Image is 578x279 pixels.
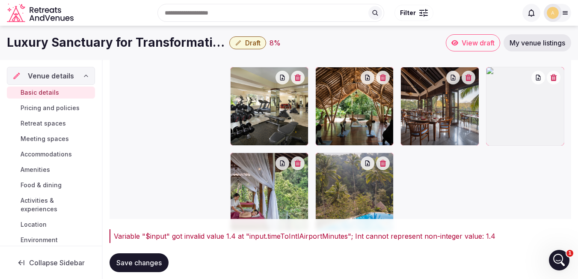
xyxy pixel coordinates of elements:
a: My venue listings [504,34,571,51]
span: Amenities [21,165,50,174]
button: 8% [270,38,281,48]
a: Location [7,219,95,231]
svg: Retreats and Venues company logo [7,3,75,23]
span: Draft [245,39,261,47]
a: Visit the homepage [7,3,75,23]
div: Gym.jpg [230,67,308,145]
span: Food & dining [21,181,62,189]
a: Pricing and policies [7,102,95,114]
a: Retreat spaces [7,117,95,129]
span: Meeting spaces [21,135,69,143]
a: Accommodations [7,148,95,160]
span: 1 [566,250,573,257]
span: Location [21,220,47,229]
button: Collapse Sidebar [7,253,95,272]
a: Environment [7,234,95,246]
span: Collapse Sidebar [29,258,85,267]
span: Retreat spaces [21,119,66,128]
button: Draft [229,36,266,49]
span: Basic details [21,88,59,97]
span: View draft [462,39,495,47]
div: Spa.jpg [230,153,308,231]
a: Amenities [7,164,95,176]
span: Venue details [28,71,74,81]
div: Spa 2.jpg [486,67,564,145]
span: Activities & experiences [21,196,92,213]
span: Filter [400,9,416,17]
div: Swimming Pool.jpg [315,153,394,231]
a: Food & dining [7,179,95,191]
button: Save changes [110,253,169,272]
a: Activities & experiences [7,195,95,215]
a: View draft [446,34,500,51]
div: 8 % [270,38,281,48]
span: Save changes [116,258,162,267]
div: Variable "$input" got invalid value 1.4 at "input.timeToIntlAirportMinutes"; Int cannot represent... [114,231,571,241]
img: asm [547,7,559,19]
h1: Luxury Sanctuary for Transformative Retreats in [GEOGRAPHIC_DATA] [7,34,226,51]
span: Pricing and policies [21,104,80,112]
iframe: Intercom live chat [549,250,569,270]
a: Basic details [7,87,95,99]
span: Environment [21,236,58,244]
span: My venue listings [510,39,565,47]
a: Meeting spaces [7,133,95,145]
div: Restaurant 2.jpg [400,67,479,145]
div: Yoga Shala.jpg [315,67,394,145]
button: Filter [394,5,433,21]
span: Accommodations [21,150,72,159]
